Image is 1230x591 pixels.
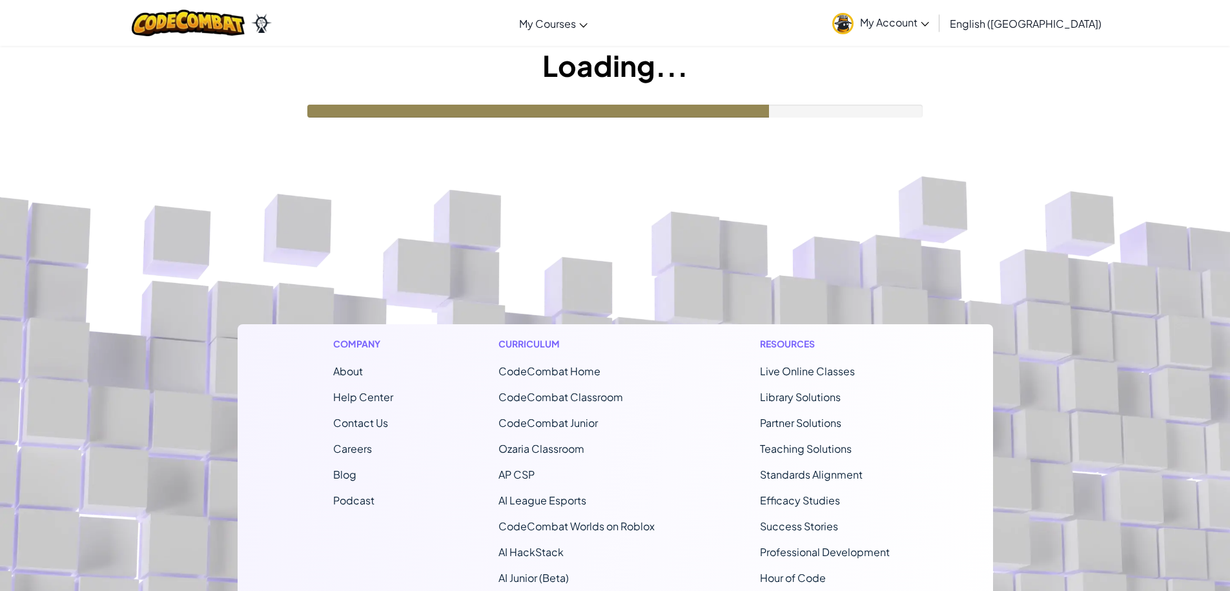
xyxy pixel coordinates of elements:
[760,519,838,533] a: Success Stories
[498,390,623,404] a: CodeCombat Classroom
[513,6,594,41] a: My Courses
[333,364,363,378] a: About
[333,390,393,404] a: Help Center
[760,493,840,507] a: Efficacy Studies
[760,545,890,559] a: Professional Development
[826,3,936,43] a: My Account
[498,545,564,559] a: AI HackStack
[760,364,855,378] a: Live Online Classes
[760,337,897,351] h1: Resources
[498,416,598,430] a: CodeCombat Junior
[760,416,841,430] a: Partner Solutions
[760,468,863,481] a: Standards Alignment
[251,14,272,33] img: Ozaria
[132,10,245,36] img: CodeCombat logo
[333,442,372,455] a: Careers
[333,337,393,351] h1: Company
[498,571,569,585] a: AI Junior (Beta)
[333,416,388,430] span: Contact Us
[950,17,1102,30] span: English ([GEOGRAPHIC_DATA])
[498,493,586,507] a: AI League Esports
[333,493,374,507] a: Podcast
[498,442,584,455] a: Ozaria Classroom
[943,6,1108,41] a: English ([GEOGRAPHIC_DATA])
[498,364,600,378] span: CodeCombat Home
[760,442,852,455] a: Teaching Solutions
[860,16,929,29] span: My Account
[832,13,854,34] img: avatar
[333,468,356,481] a: Blog
[519,17,576,30] span: My Courses
[498,337,655,351] h1: Curriculum
[760,390,841,404] a: Library Solutions
[498,468,535,481] a: AP CSP
[760,571,826,585] a: Hour of Code
[498,519,655,533] a: CodeCombat Worlds on Roblox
